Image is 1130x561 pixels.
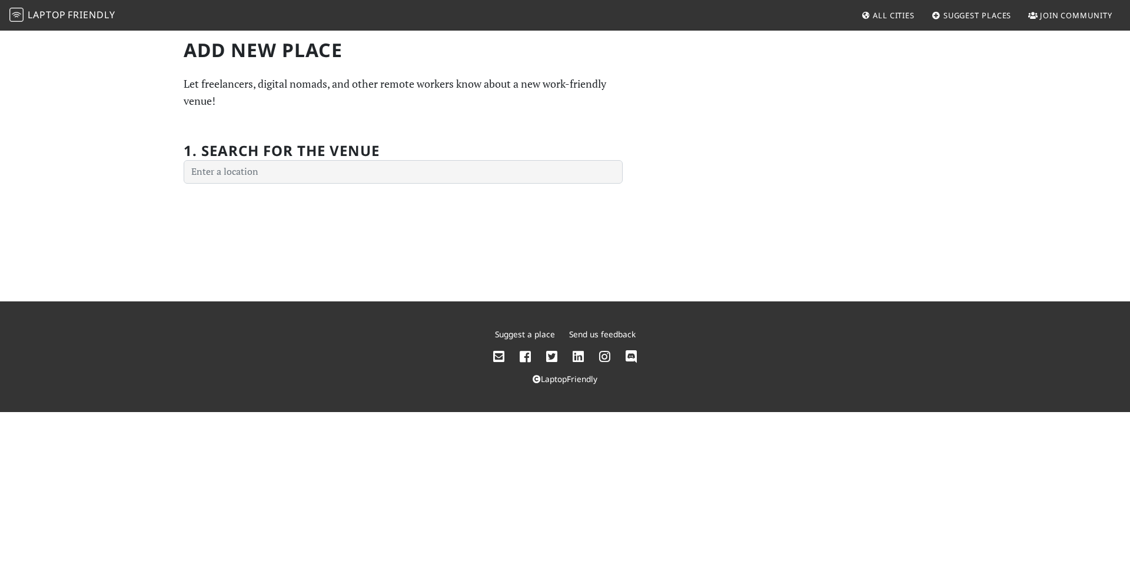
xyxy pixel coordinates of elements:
[184,160,623,184] input: Enter a location
[1023,5,1117,26] a: Join Community
[184,39,623,61] h1: Add new Place
[9,5,115,26] a: LaptopFriendly LaptopFriendly
[569,328,636,340] a: Send us feedback
[68,8,115,21] span: Friendly
[495,328,555,340] a: Suggest a place
[184,75,623,109] p: Let freelancers, digital nomads, and other remote workers know about a new work-friendly venue!
[1040,10,1112,21] span: Join Community
[184,142,380,160] h2: 1. Search for the venue
[856,5,919,26] a: All Cities
[9,8,24,22] img: LaptopFriendly
[873,10,915,21] span: All Cities
[943,10,1012,21] span: Suggest Places
[927,5,1016,26] a: Suggest Places
[533,373,597,384] a: LaptopFriendly
[28,8,66,21] span: Laptop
